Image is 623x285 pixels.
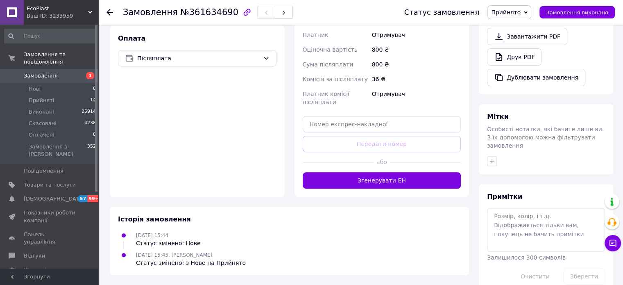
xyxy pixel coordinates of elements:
span: 1 [86,72,94,79]
span: Відгуки [24,252,45,260]
div: Статус змінено: Нове [136,239,201,247]
span: 14 [90,97,96,104]
span: Оплата [118,34,145,42]
span: Виконані [29,108,54,116]
button: Чат з покупцем [605,235,621,251]
span: №361634690 [180,7,238,17]
span: Особисті нотатки, які бачите лише ви. З їх допомогою можна фільтрувати замовлення [487,126,604,149]
span: Залишилося 300 символів [487,254,566,261]
span: Прийнято [491,9,521,16]
button: Замовлення виконано [539,6,615,18]
span: Панель управління [24,231,76,246]
div: 800 ₴ [370,42,462,57]
span: Скасовані [29,120,57,127]
a: Завантажити PDF [487,28,567,45]
span: 99+ [87,195,101,202]
span: Замовлення та повідомлення [24,51,98,66]
span: [DATE] 15:44 [136,233,168,238]
span: Платник [303,32,328,38]
span: Замовлення виконано [546,9,608,16]
span: [DATE] 15:45, [PERSON_NAME] [136,252,212,258]
span: Нові [29,85,41,93]
span: Замовлення [24,72,58,80]
span: Комісія за післяплату [303,76,368,82]
span: 25914 [82,108,96,116]
span: Сума післяплати [303,61,353,68]
input: Номер експрес-накладної [303,116,461,132]
span: [DEMOGRAPHIC_DATA] [24,195,84,203]
span: 352 [87,143,96,158]
span: Оплачені [29,131,54,139]
span: Замовлення з [PERSON_NAME] [29,143,87,158]
div: 800 ₴ [370,57,462,72]
span: Повідомлення [24,167,63,175]
span: EcoPlast [27,5,88,12]
span: 57 [78,195,87,202]
span: Покупці [24,266,46,274]
div: Отримувач [370,27,462,42]
button: Дублювати замовлення [487,69,585,86]
span: Платник комісії післяплати [303,91,349,105]
span: або [374,158,390,166]
span: Мітки [487,113,509,121]
div: Повернутися назад [106,8,113,16]
span: Прийняті [29,97,54,104]
div: Отримувач [370,87,462,109]
span: 0 [93,85,96,93]
a: Друк PDF [487,48,541,66]
span: Замовлення [123,7,178,17]
input: Пошук [4,29,97,43]
div: 36 ₴ [370,72,462,87]
div: Ваш ID: 3233959 [27,12,98,20]
span: Післяплата [137,54,260,63]
span: Оціночна вартість [303,46,358,53]
span: Історія замовлення [118,215,191,223]
div: Статус замовлення [404,8,480,16]
span: Примітки [487,193,522,201]
span: 4238 [84,120,96,127]
span: Показники роботи компанії [24,209,76,224]
div: Статус змінено: з Нове на Прийнято [136,259,246,267]
span: 0 [93,131,96,139]
span: Товари та послуги [24,181,76,189]
button: Згенерувати ЕН [303,172,461,189]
